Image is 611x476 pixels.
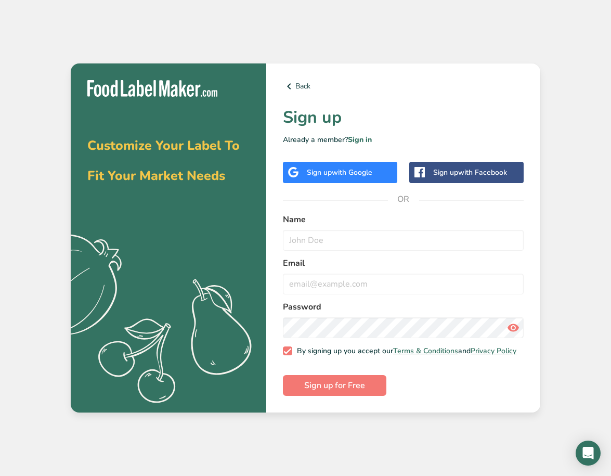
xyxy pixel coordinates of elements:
[458,168,507,177] span: with Facebook
[87,80,217,97] img: Food Label Maker
[307,167,372,178] div: Sign up
[283,213,524,226] label: Name
[433,167,507,178] div: Sign up
[283,274,524,294] input: email@example.com
[87,137,240,185] span: Customize Your Label To Fit Your Market Needs
[471,346,516,356] a: Privacy Policy
[283,257,524,269] label: Email
[283,105,524,130] h1: Sign up
[283,80,524,93] a: Back
[304,379,365,392] span: Sign up for Free
[292,346,517,356] span: By signing up you accept our and
[283,230,524,251] input: John Doe
[576,441,601,466] div: Open Intercom Messenger
[332,168,372,177] span: with Google
[348,135,372,145] a: Sign in
[283,301,524,313] label: Password
[283,134,524,145] p: Already a member?
[388,184,419,215] span: OR
[283,375,386,396] button: Sign up for Free
[393,346,458,356] a: Terms & Conditions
